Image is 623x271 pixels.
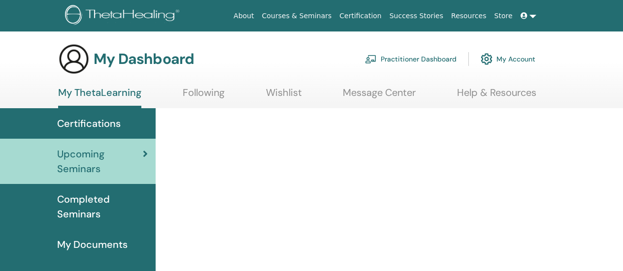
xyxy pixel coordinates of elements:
span: My Documents [57,237,128,252]
a: Certification [335,7,385,25]
img: logo.png [65,5,183,27]
a: My ThetaLearning [58,87,141,108]
a: Help & Resources [457,87,536,106]
a: Resources [447,7,491,25]
img: generic-user-icon.jpg [58,43,90,75]
span: Completed Seminars [57,192,148,221]
span: Certifications [57,116,121,131]
a: Courses & Seminars [258,7,336,25]
img: cog.svg [481,51,492,67]
span: Upcoming Seminars [57,147,143,176]
a: Message Center [343,87,416,106]
a: Wishlist [266,87,302,106]
h3: My Dashboard [94,50,194,68]
a: Following [183,87,225,106]
a: Success Stories [386,7,447,25]
a: Store [491,7,517,25]
a: Practitioner Dashboard [365,48,457,70]
a: About [230,7,258,25]
a: My Account [481,48,535,70]
img: chalkboard-teacher.svg [365,55,377,63]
